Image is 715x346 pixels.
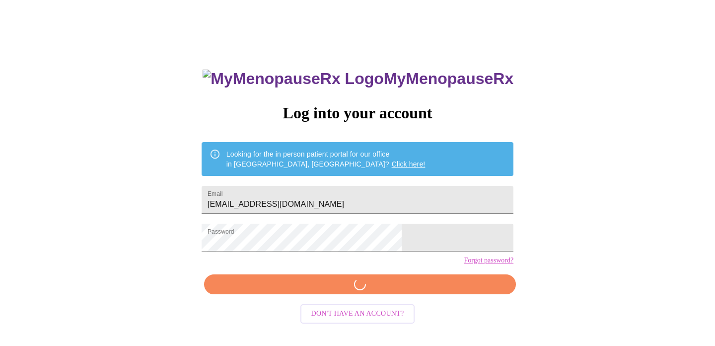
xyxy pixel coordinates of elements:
[226,145,426,173] div: Looking for the in person patient portal for our office in [GEOGRAPHIC_DATA], [GEOGRAPHIC_DATA]?
[311,308,404,320] span: Don't have an account?
[300,304,415,324] button: Don't have an account?
[202,104,513,122] h3: Log into your account
[203,70,513,88] h3: MyMenopauseRx
[298,309,418,317] a: Don't have an account?
[392,160,426,168] a: Click here!
[464,257,513,264] a: Forgot password?
[203,70,383,88] img: MyMenopauseRx Logo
